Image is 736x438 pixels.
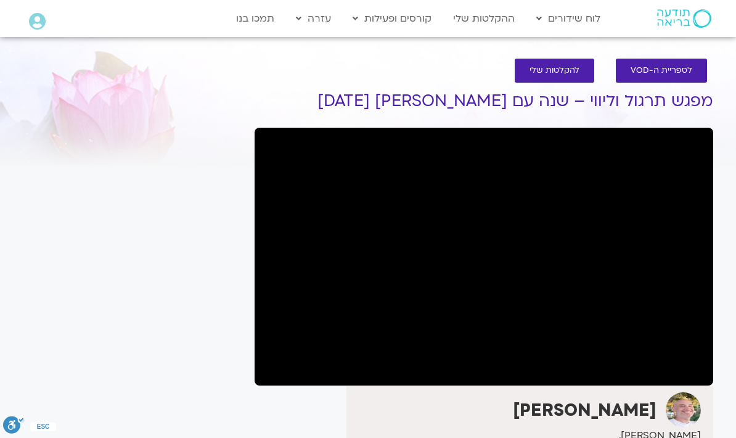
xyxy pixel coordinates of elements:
a: לוח שידורים [530,7,607,30]
img: רון אלון [666,392,701,428]
a: לספריית ה-VOD [616,59,707,83]
a: ההקלטות שלי [447,7,521,30]
img: תודעה בריאה [657,9,711,28]
a: תמכו בנו [230,7,280,30]
strong: [PERSON_NAME] [513,399,656,422]
span: להקלטות שלי [530,66,579,75]
a: להקלטות שלי [515,59,594,83]
h1: מפגש תרגול וליווי – שנה עם [PERSON_NAME] [DATE] [255,92,713,110]
a: עזרה [290,7,337,30]
a: קורסים ופעילות [346,7,438,30]
span: לספריית ה-VOD [631,66,692,75]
